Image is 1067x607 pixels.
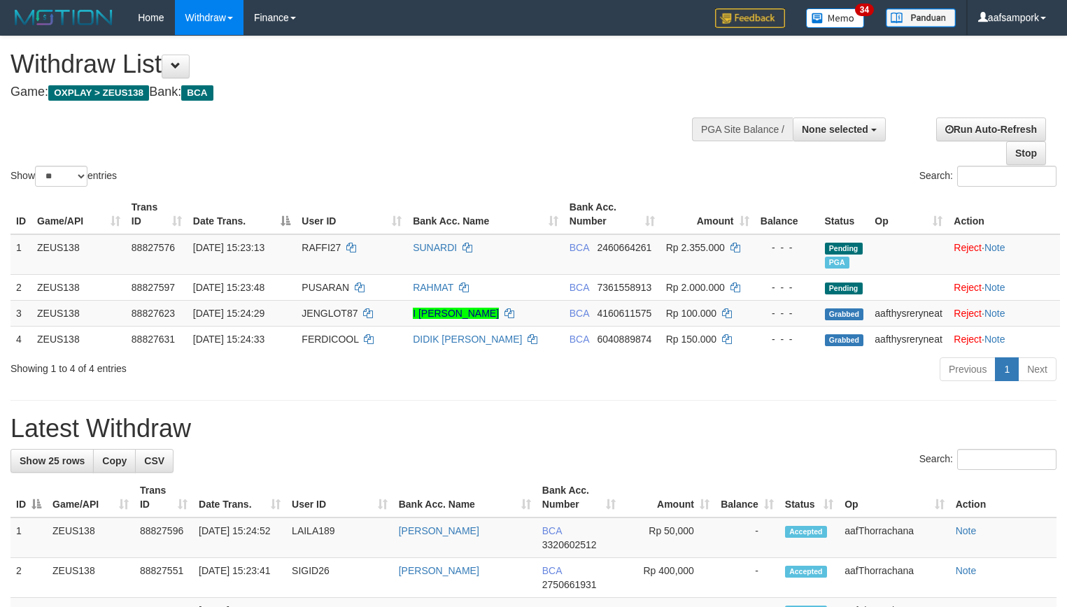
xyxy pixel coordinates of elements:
[393,478,537,517] th: Bank Acc. Name: activate to sort column ascending
[785,526,827,538] span: Accepted
[570,282,589,293] span: BCA
[666,282,725,293] span: Rp 2.000.000
[10,194,31,234] th: ID
[132,334,175,345] span: 88827631
[819,194,870,234] th: Status
[660,194,755,234] th: Amount: activate to sort column ascending
[193,282,264,293] span: [DATE] 15:23:48
[286,558,393,598] td: SIGID26
[47,478,134,517] th: Game/API: activate to sort column ascending
[957,449,1057,470] input: Search:
[31,326,126,352] td: ZEUS138
[181,85,213,101] span: BCA
[715,8,785,28] img: Feedback.jpg
[715,517,779,558] td: -
[10,449,94,473] a: Show 25 rows
[413,282,453,293] a: RAHMAT
[761,241,814,255] div: - - -
[839,478,949,517] th: Op: activate to sort column ascending
[825,283,863,294] span: Pending
[956,565,977,576] a: Note
[597,242,651,253] span: Copy 2460664261 to clipboard
[956,525,977,536] a: Note
[570,334,589,345] span: BCA
[715,478,779,517] th: Balance: activate to sort column ascending
[869,194,948,234] th: Op: activate to sort column ascending
[102,455,127,466] span: Copy
[10,274,31,300] td: 2
[407,194,564,234] th: Bank Acc. Name: activate to sort column ascending
[10,7,117,28] img: MOTION_logo.png
[10,558,47,598] td: 2
[302,242,341,253] span: RAFFI27
[948,274,1060,300] td: ·
[1006,141,1046,165] a: Stop
[537,478,621,517] th: Bank Acc. Number: activate to sort column ascending
[193,517,286,558] td: [DATE] 15:24:52
[793,117,886,141] button: None selected
[1018,357,1057,381] a: Next
[940,357,996,381] a: Previous
[621,478,715,517] th: Amount: activate to sort column ascending
[919,449,1057,470] label: Search:
[936,117,1046,141] a: Run Auto-Refresh
[597,334,651,345] span: Copy 6040889874 to clipboard
[542,539,597,550] span: Copy 3320602512 to clipboard
[193,558,286,598] td: [DATE] 15:23:41
[855,3,874,16] span: 34
[10,517,47,558] td: 1
[570,308,589,319] span: BCA
[825,334,864,346] span: Grabbed
[948,326,1060,352] td: ·
[919,166,1057,187] label: Search:
[869,300,948,326] td: aafthysreryneat
[31,194,126,234] th: Game/API: activate to sort column ascending
[10,85,698,99] h4: Game: Bank:
[984,242,1005,253] a: Note
[597,282,651,293] span: Copy 7361558913 to clipboard
[755,194,819,234] th: Balance
[886,8,956,27] img: panduan.png
[570,242,589,253] span: BCA
[948,234,1060,275] td: ·
[10,478,47,517] th: ID: activate to sort column descending
[132,308,175,319] span: 88827623
[869,326,948,352] td: aafthysreryneat
[995,357,1019,381] a: 1
[984,334,1005,345] a: Note
[296,194,407,234] th: User ID: activate to sort column ascending
[10,415,1057,443] h1: Latest Withdraw
[134,517,193,558] td: 88827596
[839,517,949,558] td: aafThorrachana
[825,257,849,269] span: Marked by aafsolysreylen
[761,332,814,346] div: - - -
[132,282,175,293] span: 88827597
[31,300,126,326] td: ZEUS138
[621,517,715,558] td: Rp 50,000
[413,334,522,345] a: DIDIK [PERSON_NAME]
[302,334,358,345] span: FERDICOOL
[542,525,562,536] span: BCA
[692,117,793,141] div: PGA Site Balance /
[193,308,264,319] span: [DATE] 15:24:29
[839,558,949,598] td: aafThorrachana
[761,306,814,320] div: - - -
[779,478,839,517] th: Status: activate to sort column ascending
[188,194,297,234] th: Date Trans.: activate to sort column descending
[47,558,134,598] td: ZEUS138
[542,579,597,590] span: Copy 2750661931 to clipboard
[10,326,31,352] td: 4
[802,124,868,135] span: None selected
[715,558,779,598] td: -
[302,282,349,293] span: PUSARAN
[785,566,827,578] span: Accepted
[47,517,134,558] td: ZEUS138
[542,565,562,576] span: BCA
[954,282,982,293] a: Reject
[399,525,479,536] a: [PERSON_NAME]
[10,300,31,326] td: 3
[806,8,865,28] img: Button%20Memo.svg
[954,334,982,345] a: Reject
[950,478,1057,517] th: Action
[302,308,358,319] span: JENGLOT87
